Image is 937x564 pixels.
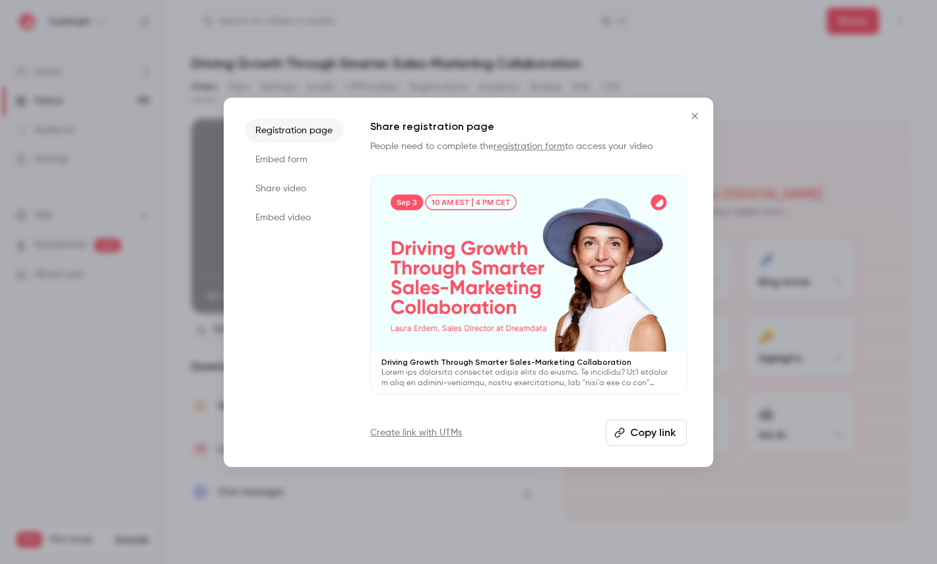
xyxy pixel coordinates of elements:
p: Driving Growth Through Smarter Sales-Marketing Collaboration [381,357,676,367]
h1: Share registration page [370,119,687,135]
li: Registration page [245,119,344,142]
button: Copy link [606,420,687,446]
a: Driving Growth Through Smarter Sales-Marketing CollaborationLorem ips dolorsita consectet adipis ... [370,174,687,395]
li: Embed video [245,206,344,230]
li: Embed form [245,148,344,172]
p: People need to complete the to access your video [370,140,687,153]
p: Lorem ips dolorsita consectet adipis elits do eiusmo. Te incididu? Ut'l etdolor m aliq en admini-... [381,367,676,389]
button: Close [682,103,708,129]
li: Share video [245,177,344,201]
a: registration form [494,142,565,151]
a: Create link with UTMs [370,426,462,439]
